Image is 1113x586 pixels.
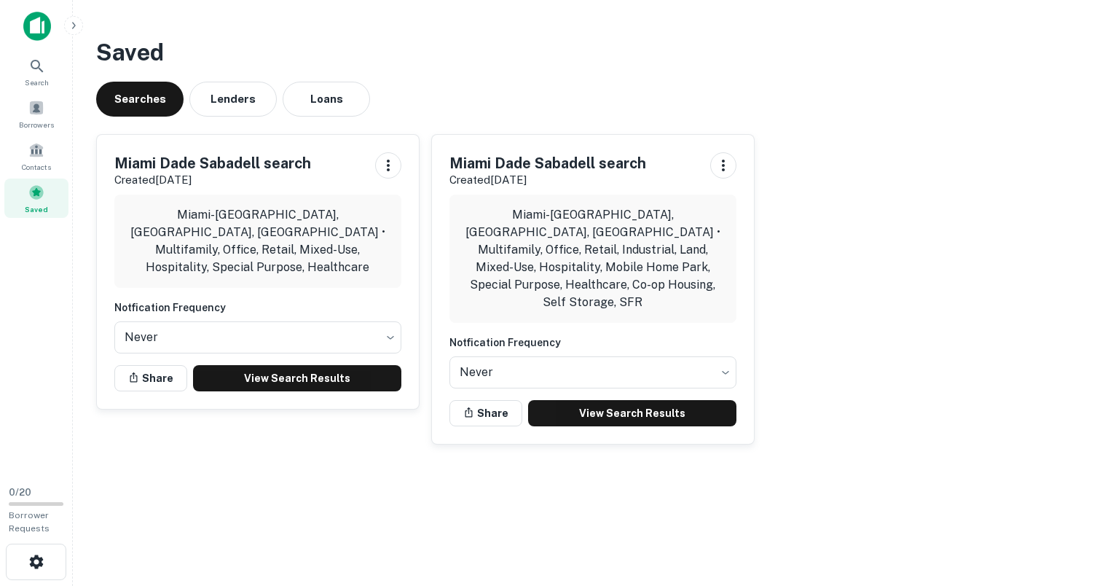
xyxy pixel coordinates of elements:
[193,365,401,391] a: View Search Results
[126,206,390,276] p: Miami-[GEOGRAPHIC_DATA], [GEOGRAPHIC_DATA], [GEOGRAPHIC_DATA] • Multifamily, Office, Retail, Mixe...
[22,161,51,173] span: Contacts
[4,52,68,91] a: Search
[9,510,50,534] span: Borrower Requests
[461,206,725,311] p: Miami-[GEOGRAPHIC_DATA], [GEOGRAPHIC_DATA], [GEOGRAPHIC_DATA] • Multifamily, Office, Retail, Indu...
[19,119,54,130] span: Borrowers
[449,352,736,393] div: Without label
[4,179,68,218] a: Saved
[449,152,646,174] h5: Miami Dade Sabadell search
[114,300,401,316] h6: Notfication Frequency
[449,400,522,426] button: Share
[23,12,51,41] img: capitalize-icon.png
[96,82,184,117] button: Searches
[114,152,311,174] h5: Miami Dade Sabadell search
[283,82,370,117] button: Loans
[114,365,187,391] button: Share
[528,400,736,426] a: View Search Results
[4,136,68,176] a: Contacts
[4,94,68,133] a: Borrowers
[114,317,401,358] div: Without label
[25,203,48,215] span: Saved
[114,171,311,189] p: Created [DATE]
[449,335,736,351] h6: Notfication Frequency
[189,82,277,117] button: Lenders
[96,35,1090,70] h3: Saved
[9,487,31,498] span: 0 / 20
[449,171,646,189] p: Created [DATE]
[25,77,49,88] span: Search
